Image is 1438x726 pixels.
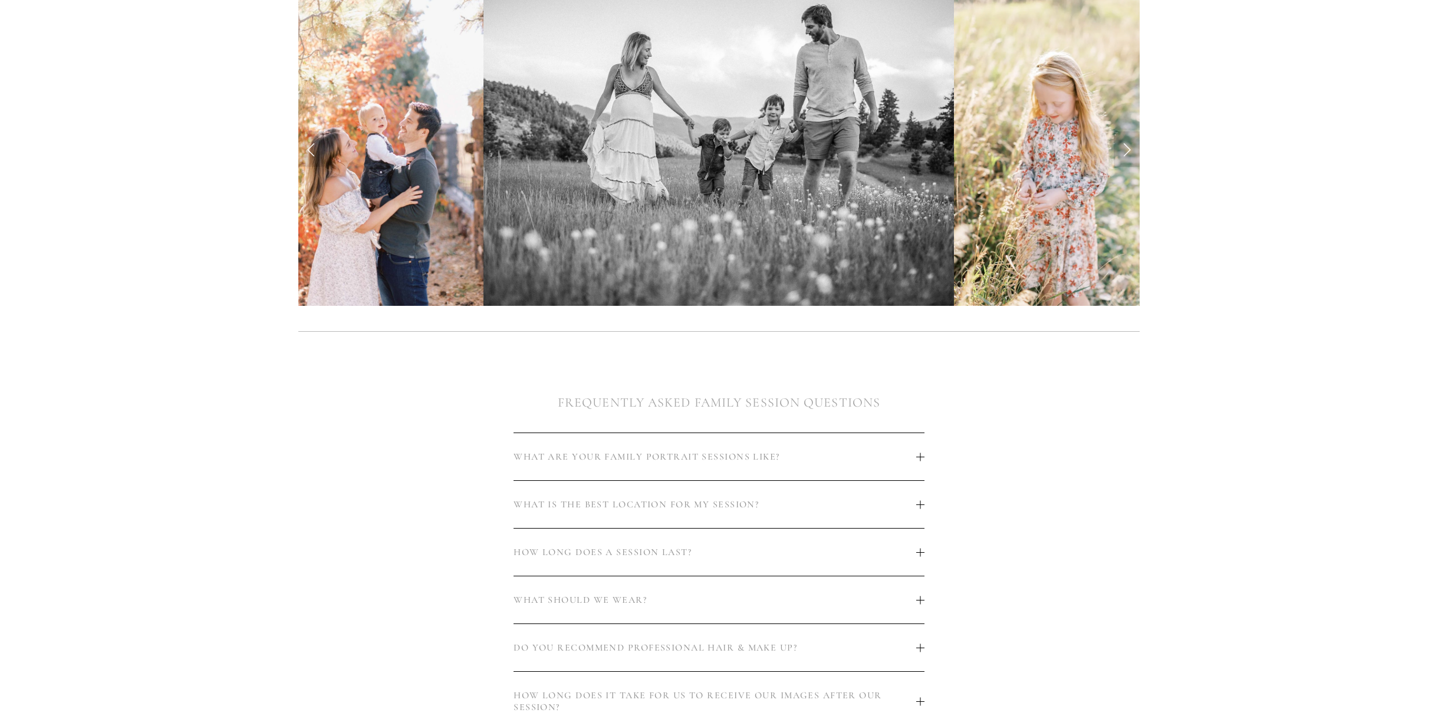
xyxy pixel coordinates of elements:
span: WHAT ARE YOUR FAMILY PORTRAIT SESSIONS LIKE? [514,451,916,463]
button: WHAT ARE YOUR FAMILY PORTRAIT SESSIONS LIKE? [514,433,924,480]
button: DO YOU RECOMMEND PROFESSIONAL HAIR & MAKE UP? [514,624,924,671]
span: HOW LONG DOES A SESSION LAST? [514,546,916,558]
button: WHAT SHOULD WE WEAR? [514,576,924,623]
h2: FREQUENTLY ASKED FAMILY SESSION QUESTIONS [298,393,1140,412]
a: Next Slide [1114,131,1140,167]
span: DO YOU RECOMMEND PROFESSIONAL HAIR & MAKE UP? [514,642,916,654]
span: HOW LONG DOES IT TAKE FOR US TO RECEIVE OUR IMAGES AFTER OUR SESSION? [514,689,916,713]
button: WHAT IS THE BEST LOCATION FOR MY SESSION? [514,481,924,528]
span: WHAT SHOULD WE WEAR? [514,594,916,606]
span: WHAT IS THE BEST LOCATION FOR MY SESSION? [514,499,916,510]
a: Previous Slide [298,131,324,167]
button: HOW LONG DOES A SESSION LAST? [514,529,924,576]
